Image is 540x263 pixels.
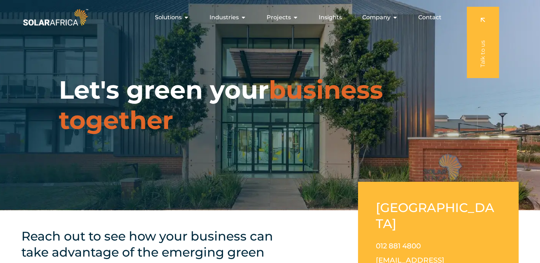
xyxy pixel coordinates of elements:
[59,75,481,135] h1: Let's green your
[319,13,342,22] a: Insights
[90,10,447,25] div: Menu Toggle
[362,13,390,22] span: Company
[418,13,441,22] a: Contact
[155,13,182,22] span: Solutions
[210,13,239,22] span: Industries
[376,200,501,232] h2: [GEOGRAPHIC_DATA]
[376,242,421,250] a: 012 881 4800
[267,13,291,22] span: Projects
[90,10,447,25] nav: Menu
[59,74,383,135] span: business together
